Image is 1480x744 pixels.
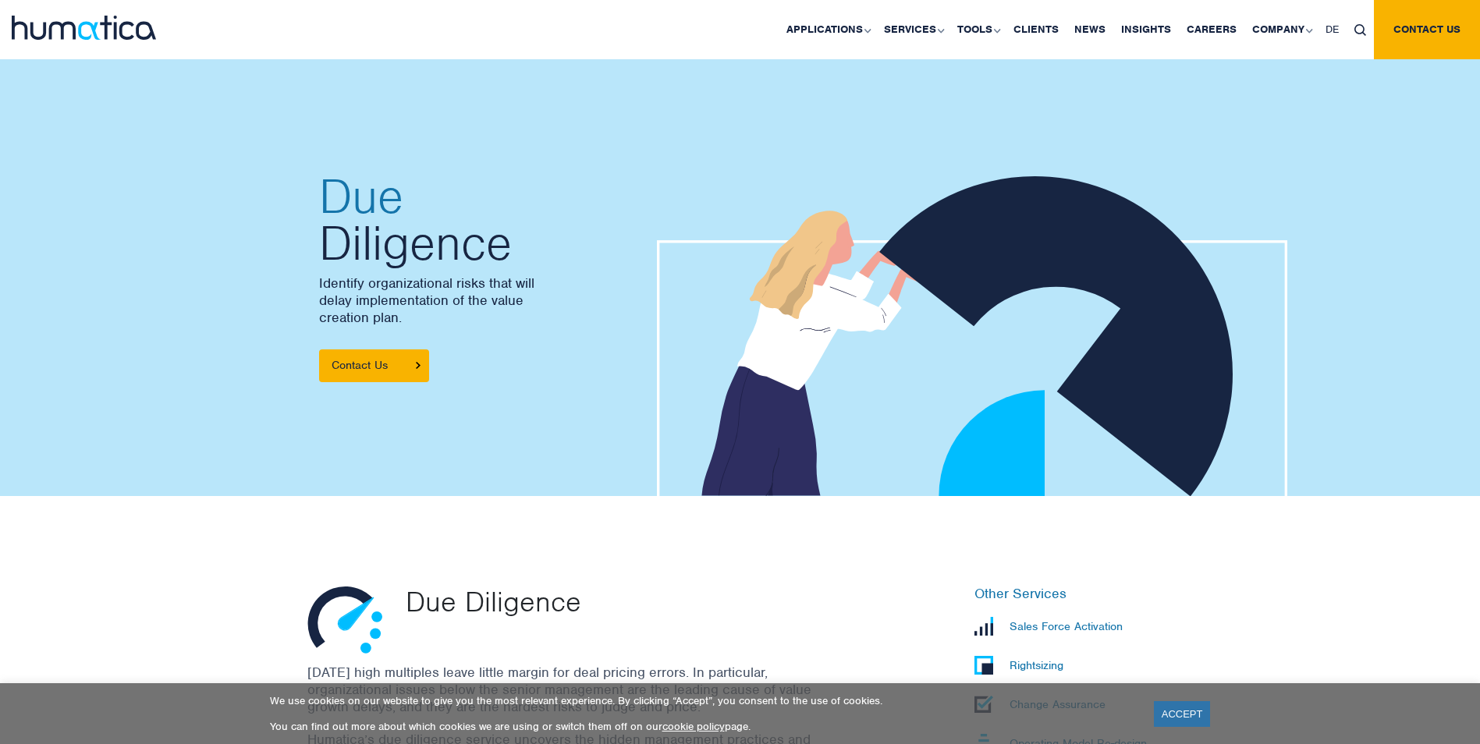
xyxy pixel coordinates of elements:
[319,275,725,326] p: Identify organizational risks that will delay implementation of the value creation plan.
[319,349,429,382] a: Contact Us
[270,720,1134,733] p: You can find out more about which cookies we are using or switch them off on our page.
[319,173,725,220] span: Due
[416,362,421,369] img: arrowicon
[1154,701,1211,727] a: ACCEPT
[974,617,993,636] img: Sales Force Activation
[1326,23,1339,36] span: DE
[662,720,725,733] a: cookie policy
[307,664,838,715] p: [DATE] high multiples leave little margin for deal pricing errors. In particular, organizational ...
[307,586,383,654] img: Due Diligence
[1354,24,1366,36] img: search_icon
[12,16,156,40] img: logo
[974,586,1173,603] h6: Other Services
[270,694,1134,707] p: We use cookies on our website to give you the most relevant experience. By clicking “Accept”, you...
[1010,619,1123,633] p: Sales Force Activation
[974,656,993,675] img: Rightsizing
[1010,658,1063,672] p: Rightsizing
[406,586,876,617] p: Due Diligence
[319,173,725,267] h2: Diligence
[657,176,1287,499] img: about_banner1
